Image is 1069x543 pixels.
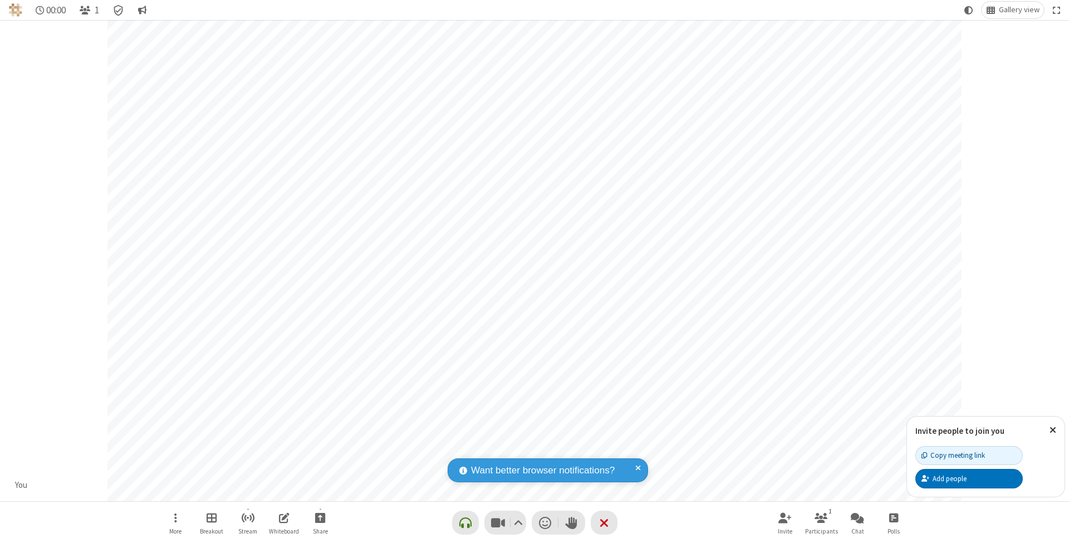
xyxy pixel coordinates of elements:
button: Copy meeting link [915,446,1023,465]
div: You [11,479,32,492]
button: End or leave meeting [591,511,617,535]
span: Stream [238,528,257,535]
span: Gallery view [999,6,1039,14]
div: 1 [826,506,835,516]
span: Invite [778,528,792,535]
span: Want better browser notifications? [471,463,615,478]
button: Manage Breakout Rooms [195,507,228,539]
span: 00:00 [46,5,66,16]
button: Add people [915,469,1023,488]
span: Breakout [200,528,223,535]
button: Start streaming [231,507,264,539]
button: Change layout [982,2,1044,18]
button: Open shared whiteboard [267,507,301,539]
img: QA Selenium DO NOT DELETE OR CHANGE [9,3,22,17]
button: Open participant list [75,2,104,18]
button: Close popover [1041,417,1065,444]
button: Open participant list [805,507,838,539]
button: Video setting [511,511,526,535]
span: Whiteboard [269,528,299,535]
button: Send a reaction [532,511,558,535]
span: Participants [805,528,838,535]
button: Using system theme [960,2,978,18]
span: Chat [851,528,864,535]
button: Open poll [877,507,910,539]
button: Start sharing [303,507,337,539]
button: Raise hand [558,511,585,535]
button: Open menu [159,507,192,539]
button: Stop video (⌘+Shift+V) [484,511,526,535]
button: Connect your audio [452,511,479,535]
label: Invite people to join you [915,425,1004,436]
button: Open chat [841,507,874,539]
span: Polls [887,528,900,535]
span: Share [313,528,328,535]
span: More [169,528,182,535]
div: Copy meeting link [921,450,985,461]
div: Meeting details Encryption enabled [108,2,129,18]
button: Fullscreen [1048,2,1065,18]
span: 1 [95,5,99,16]
button: Invite participants (⌘+Shift+I) [768,507,802,539]
div: Timer [31,2,71,18]
button: Conversation [133,2,151,18]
